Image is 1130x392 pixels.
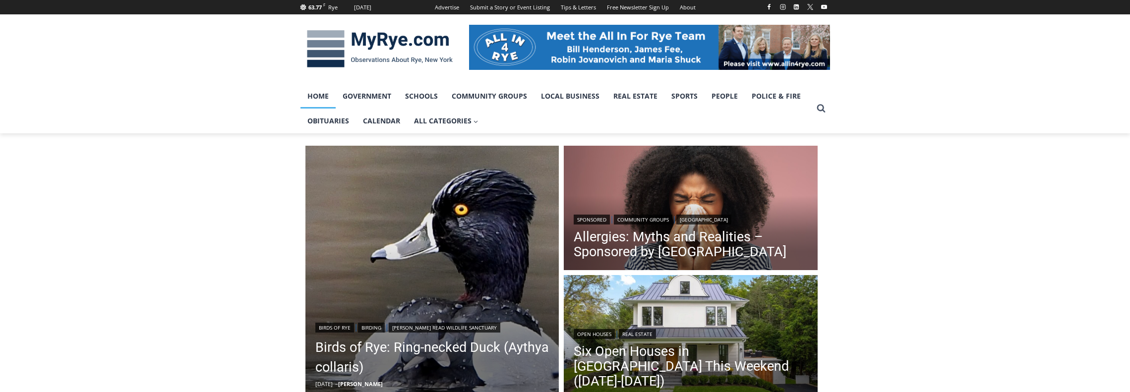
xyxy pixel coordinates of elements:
[300,84,336,109] a: Home
[564,146,818,273] img: 2025-10 Allergies: Myths and Realities – Sponsored by White Plains Hospital
[574,344,808,389] a: Six Open Houses in [GEOGRAPHIC_DATA] This Weekend ([DATE]-[DATE])
[705,84,745,109] a: People
[328,3,338,12] div: Rye
[574,215,610,224] a: Sponsored
[407,109,485,133] a: All Categories
[619,329,656,339] a: Real Estate
[777,1,789,13] a: Instagram
[300,84,812,134] nav: Primary Navigation
[308,3,322,11] span: 63.77
[414,115,478,126] span: All Categories
[336,84,398,109] a: Government
[534,84,606,109] a: Local Business
[300,109,356,133] a: Obituaries
[614,215,672,224] a: Community Groups
[469,25,830,69] img: All in for Rye
[315,380,333,388] time: [DATE]
[315,323,354,333] a: Birds of Rye
[574,329,615,339] a: Open Houses
[323,2,325,7] span: F
[335,380,338,388] span: –
[358,323,385,333] a: Birding
[354,3,371,12] div: [DATE]
[338,380,383,388] a: [PERSON_NAME]
[812,100,830,117] button: View Search Form
[574,327,808,339] div: |
[300,23,459,75] img: MyRye.com
[763,1,775,13] a: Facebook
[676,215,731,224] a: [GEOGRAPHIC_DATA]
[356,109,407,133] a: Calendar
[315,337,549,377] a: Birds of Rye: Ring-necked Duck (Aythya collaris)
[574,229,808,259] a: Allergies: Myths and Realities – Sponsored by [GEOGRAPHIC_DATA]
[606,84,664,109] a: Real Estate
[574,213,808,224] div: | |
[664,84,705,109] a: Sports
[745,84,808,109] a: Police & Fire
[564,146,818,273] a: Read More Allergies: Myths and Realities – Sponsored by White Plains Hospital
[804,1,816,13] a: X
[389,323,500,333] a: [PERSON_NAME] Read Wildlife Sanctuary
[315,321,549,333] div: | |
[445,84,534,109] a: Community Groups
[790,1,802,13] a: Linkedin
[818,1,830,13] a: YouTube
[398,84,445,109] a: Schools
